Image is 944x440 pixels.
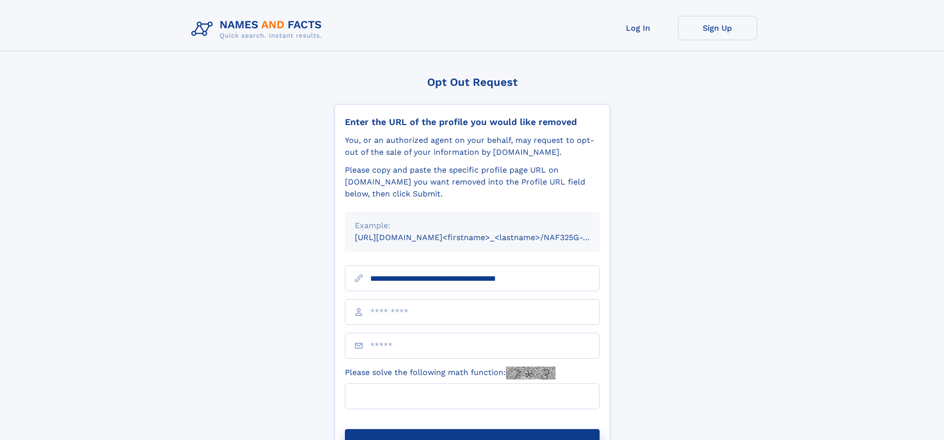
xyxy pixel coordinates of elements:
div: Please copy and paste the specific profile page URL on [DOMAIN_NAME] you want removed into the Pr... [345,164,600,200]
img: Logo Names and Facts [187,16,330,43]
div: Enter the URL of the profile you would like removed [345,117,600,127]
a: Log In [599,16,678,40]
div: Opt Out Request [334,76,610,88]
a: Sign Up [678,16,757,40]
div: You, or an authorized agent on your behalf, may request to opt-out of the sale of your informatio... [345,134,600,158]
label: Please solve the following math function: [345,367,555,379]
div: Example: [355,220,590,232]
small: [URL][DOMAIN_NAME]<firstname>_<lastname>/NAF325G-xxxxxxxx [355,233,618,242]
